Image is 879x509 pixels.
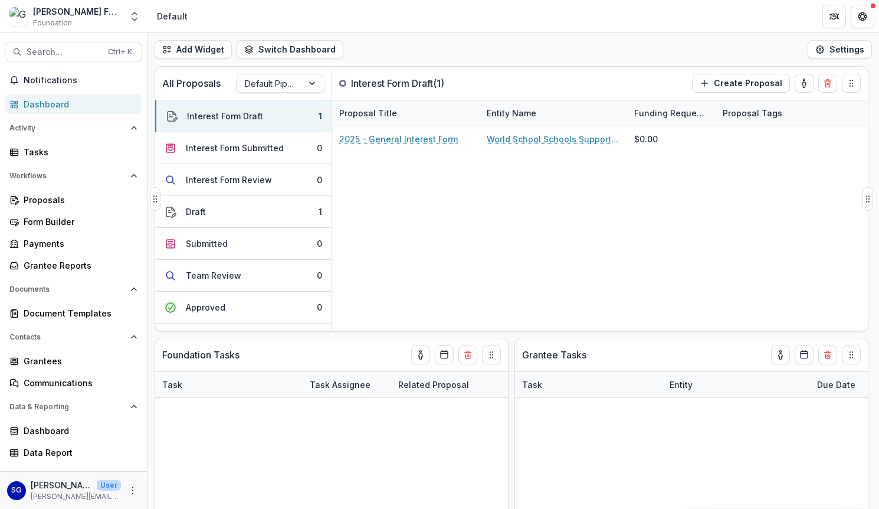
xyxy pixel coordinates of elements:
[24,355,133,367] div: Grantees
[627,100,716,126] div: Funding Requested
[317,142,322,154] div: 0
[24,446,133,459] div: Data Report
[716,107,789,119] div: Proposal Tags
[522,348,586,362] p: Grantee Tasks
[155,132,332,164] button: Interest Form Submitted0
[818,74,837,93] button: Delete card
[33,5,122,18] div: [PERSON_NAME] Family Foundation Workflow Sandbox
[317,301,322,314] div: 0
[155,40,232,59] button: Add Widget
[351,76,444,90] p: Interest Form Draft ( 1 )
[842,345,861,364] button: Drag
[5,190,142,210] a: Proposals
[5,94,142,114] a: Dashboard
[480,107,543,119] div: Entity Name
[33,18,72,28] span: Foundation
[332,100,480,126] div: Proposal Title
[5,421,142,441] a: Dashboard
[155,100,332,132] button: Interest Form Draft1
[186,301,225,314] div: Approved
[155,260,332,292] button: Team Review0
[9,333,126,341] span: Contacts
[808,40,872,59] button: Settings
[5,351,142,371] a: Grantees
[5,256,142,275] a: Grantee Reports
[435,345,454,364] button: Calendar
[795,74,814,93] button: toggle-assigned-to-me
[515,372,662,397] div: Task
[662,379,700,391] div: Entity
[716,100,863,126] div: Proposal Tags
[155,379,189,391] div: Task
[187,110,263,122] div: Interest Form Draft
[480,100,627,126] div: Entity Name
[9,285,126,293] span: Documents
[5,373,142,393] a: Communications
[186,237,228,250] div: Submitted
[411,345,430,364] button: toggle-assigned-to-me
[162,76,221,90] p: All Proposals
[152,8,192,25] nav: breadcrumb
[97,480,121,491] p: User
[155,292,332,324] button: Approved0
[822,5,846,28] button: Partners
[317,237,322,250] div: 0
[5,280,142,299] button: Open Documents
[319,205,322,218] div: 1
[627,107,716,119] div: Funding Requested
[186,174,272,186] div: Interest Form Review
[155,164,332,196] button: Interest Form Review0
[634,133,658,145] div: $0.00
[391,372,539,397] div: Related Proposal
[5,43,142,61] button: Search...
[303,372,391,397] div: Task Assignee
[155,196,332,228] button: Draft1
[5,71,142,90] button: Notifications
[458,345,477,364] button: Delete card
[5,234,142,253] a: Payments
[515,379,549,391] div: Task
[24,259,133,272] div: Grantee Reports
[332,107,404,119] div: Proposal Title
[24,425,133,437] div: Dashboard
[5,167,142,185] button: Open Workflows
[842,74,861,93] button: Drag
[186,142,284,154] div: Interest Form Submitted
[155,372,303,397] div: Task
[126,5,143,28] button: Open entity switcher
[24,98,133,110] div: Dashboard
[237,40,343,59] button: Switch Dashboard
[24,237,133,250] div: Payments
[24,76,137,86] span: Notifications
[5,119,142,138] button: Open Activity
[150,187,160,211] button: Drag
[319,110,322,122] div: 1
[126,484,140,498] button: More
[662,372,810,397] div: Entity
[27,47,101,57] span: Search...
[9,172,126,180] span: Workflows
[317,269,322,282] div: 0
[5,304,142,323] a: Document Templates
[5,397,142,416] button: Open Data & Reporting
[155,228,332,260] button: Submitted0
[795,345,814,364] button: Calendar
[24,216,133,228] div: Form Builder
[5,443,142,462] a: Data Report
[810,379,862,391] div: Due Date
[339,133,458,145] a: 2025 - General Interest Form
[11,487,22,494] div: Sophie Grayer
[317,174,322,186] div: 0
[24,146,133,158] div: Tasks
[31,491,121,502] p: [PERSON_NAME][EMAIL_ADDRESS][DOMAIN_NAME]
[106,45,135,58] div: Ctrl + K
[24,307,133,319] div: Document Templates
[5,212,142,231] a: Form Builder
